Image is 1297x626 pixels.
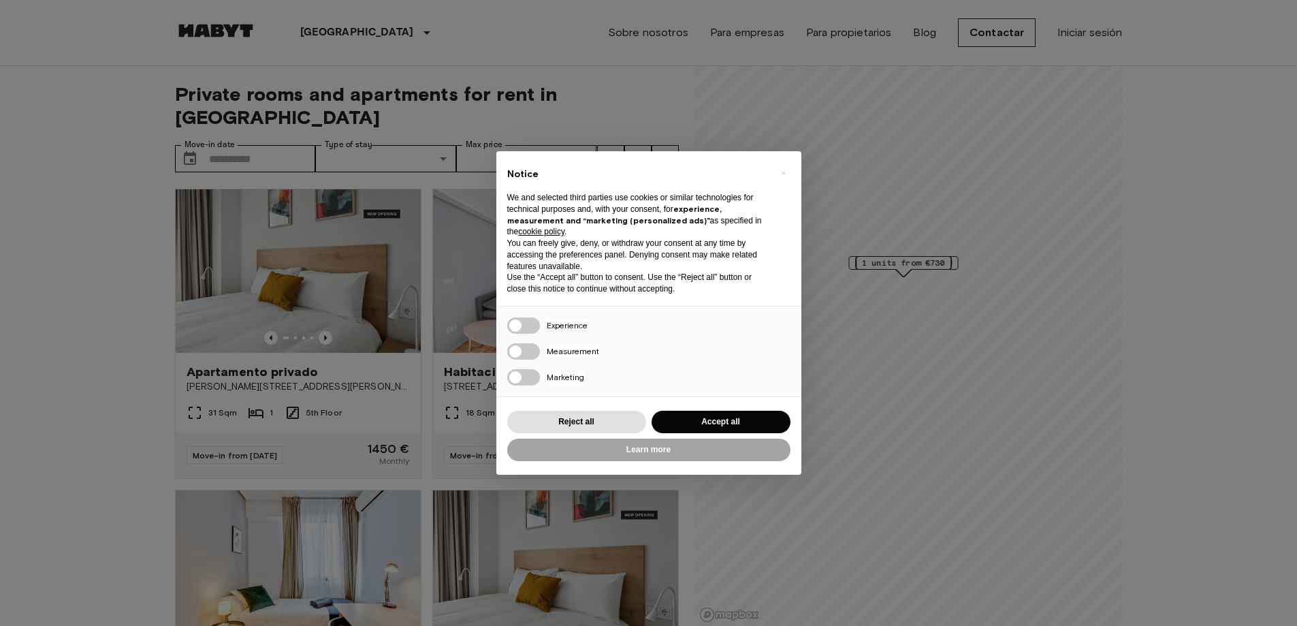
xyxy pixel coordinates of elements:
strong: experience, measurement and “marketing (personalized ads)” [507,204,722,225]
p: You can freely give, deny, or withdraw your consent at any time by accessing the preferences pane... [507,238,769,272]
h2: Notice [507,168,769,181]
p: Use the “Accept all” button to consent. Use the “Reject all” button or close this notice to conti... [507,272,769,295]
span: Experience [547,320,588,330]
span: Marketing [547,372,584,382]
p: We and selected third parties use cookies or similar technologies for technical purposes and, wit... [507,192,769,238]
button: Close this notice [773,162,795,184]
a: cookie policy [518,227,564,236]
button: Reject all [507,411,646,433]
span: × [781,165,786,181]
button: Learn more [507,439,790,461]
button: Accept all [652,411,790,433]
span: Measurement [547,346,599,356]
